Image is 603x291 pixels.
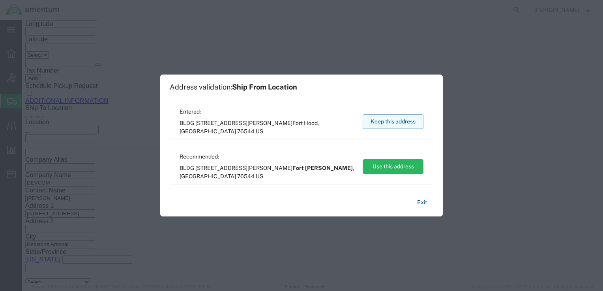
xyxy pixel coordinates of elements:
[180,164,355,181] span: BLDG [STREET_ADDRESS][PERSON_NAME] ,
[256,173,263,179] span: US
[411,196,433,209] button: Exit
[363,159,423,174] button: Use this address
[180,173,236,179] span: [GEOGRAPHIC_DATA]
[237,173,255,179] span: 76544
[180,153,355,161] span: Recommended:
[180,119,355,136] span: BLDG [STREET_ADDRESS][PERSON_NAME] ,
[180,128,236,134] span: [GEOGRAPHIC_DATA]
[292,165,353,171] span: Fort [PERSON_NAME]
[363,114,423,129] button: Keep this address
[232,83,297,91] span: Ship From Location
[256,128,263,134] span: US
[170,83,297,91] h1: Address validation:
[237,128,255,134] span: 76544
[292,120,318,126] span: Fort Hood
[180,108,355,116] span: Entered:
